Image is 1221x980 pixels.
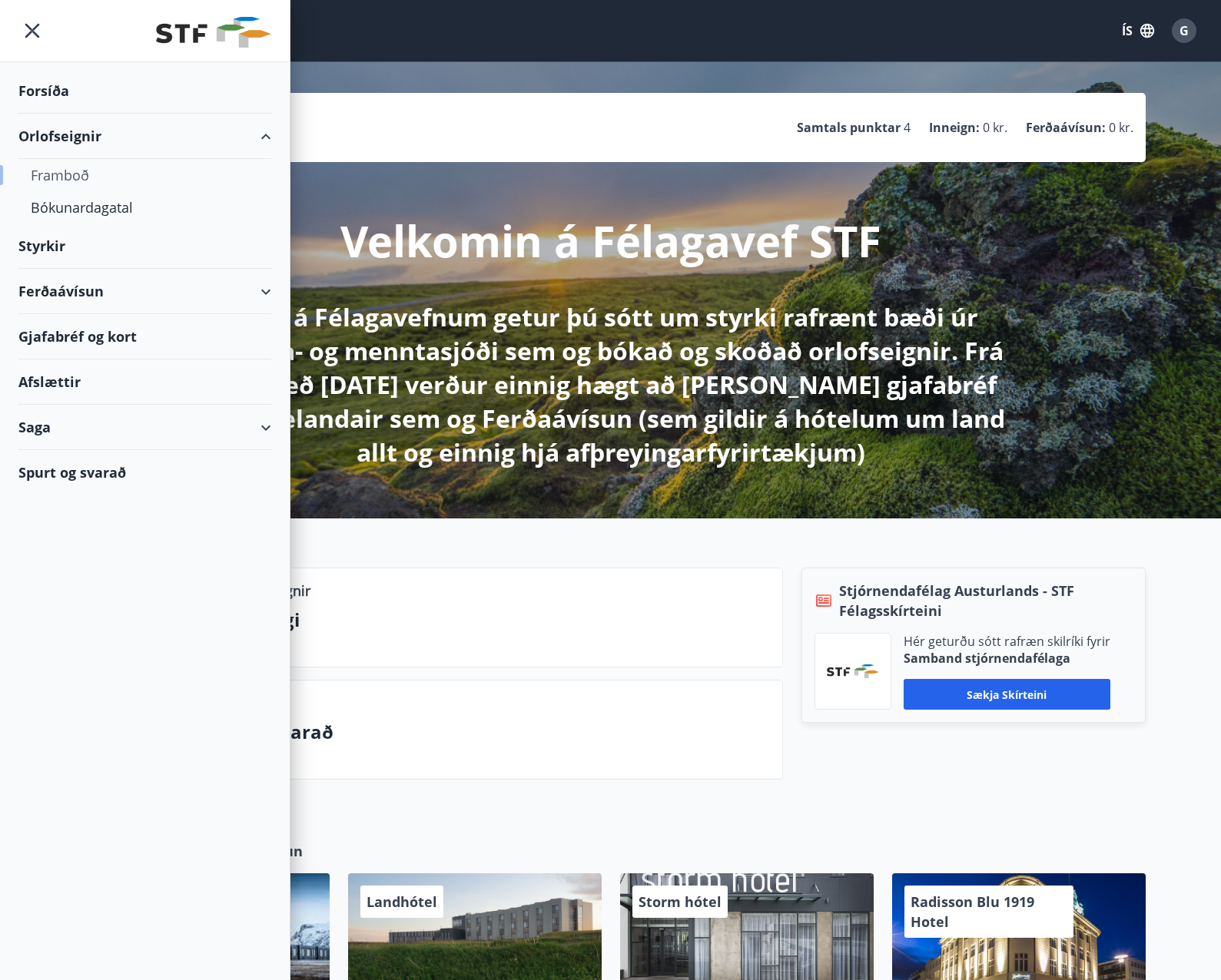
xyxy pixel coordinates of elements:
button: Sækja skírteini [904,679,1110,710]
div: Framboð [31,159,259,191]
div: Gjafabréf og kort [18,314,271,359]
button: menu [18,17,46,45]
div: Orlofseignir [18,114,271,159]
span: Storm hótel [639,892,722,911]
div: Bókunardagatal [31,191,259,223]
p: Velkomin á Félagavef STF [340,211,881,270]
div: Spurt og svarað [18,450,271,495]
span: 0 kr. [983,119,1007,136]
div: Afslættir [18,359,271,405]
p: Inneign : [929,119,980,136]
button: ÍS [1113,17,1163,45]
button: G [1166,12,1203,49]
span: G [1180,22,1189,39]
span: Radisson Blu 1919 Hotel [911,892,1034,931]
p: Næstu helgi [189,607,770,633]
p: Hér geturðu sótt rafræn skilríki fyrir [904,633,1110,650]
span: 4 [904,119,911,136]
div: Styrkir [18,223,271,269]
span: 0 kr. [1109,119,1133,136]
span: Stjórnendafélag Austurlands - STF Félagsskírteini [839,581,1133,621]
img: vjCaq2fThgY3EUYqSgpjEiBg6WP39ov69hlhuPVN.png [827,664,879,678]
p: Ferðaávísun : [1026,119,1106,136]
p: Samtals punktar [797,119,901,136]
p: Samband stjórnendafélaga [904,650,1110,667]
div: Ferðaávísun [18,269,271,314]
p: Lausar orlofseignir [189,581,310,601]
div: Forsíða [18,68,271,114]
p: Hér á Félagavefnum getur þú sótt um styrki rafrænt bæði úr sjúkra- og menntasjóði sem og bókað og... [205,300,1017,469]
div: Saga [18,405,271,450]
img: union_logo [156,17,271,48]
span: Landhótel [367,892,437,911]
p: Spurt og svarað [189,719,770,745]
